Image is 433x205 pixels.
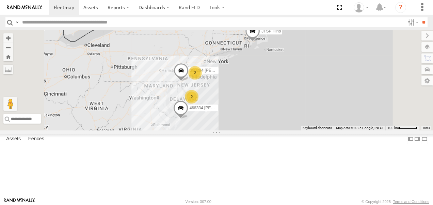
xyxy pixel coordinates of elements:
[385,126,419,130] button: Map Scale: 100 km per 50 pixels
[421,134,428,144] label: Hide Summary Table
[303,126,332,130] button: Keyboard shortcuts
[14,17,20,27] label: Search Query
[188,66,202,80] div: 2
[190,106,238,110] span: 468334 [PERSON_NAME]
[3,134,24,144] label: Assets
[407,134,414,144] label: Dock Summary Table to the Left
[190,68,238,73] span: 390294 [PERSON_NAME]
[393,200,429,204] a: Terms and Conditions
[423,127,430,129] a: Terms (opens in new tab)
[362,200,429,204] div: © Copyright 2025 -
[3,65,13,74] label: Measure
[7,5,42,10] img: rand-logo.svg
[336,126,383,130] span: Map data ©2025 Google, INEGI
[186,200,211,204] div: Version: 307.00
[414,134,421,144] label: Dock Summary Table to the Right
[387,126,399,130] span: 100 km
[3,52,13,61] button: Zoom Home
[395,2,406,13] i: ?
[3,97,17,111] button: Drag Pegman onto the map to open Street View
[261,29,281,33] span: JTSP Hino
[351,2,371,13] div: John Olaniyan
[405,17,420,27] label: Search Filter Options
[185,90,198,104] div: 2
[4,198,35,205] a: Visit our Website
[3,33,13,43] button: Zoom in
[421,76,433,85] label: Map Settings
[3,43,13,52] button: Zoom out
[25,134,48,144] label: Fences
